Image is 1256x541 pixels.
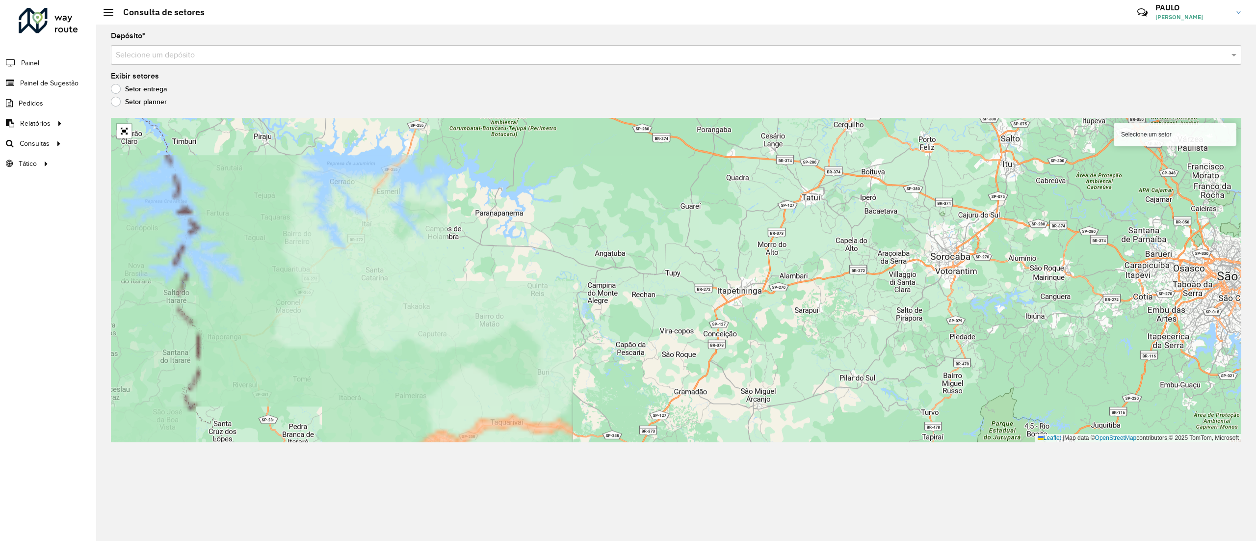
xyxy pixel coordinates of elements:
[111,30,145,42] label: Depósito
[1155,3,1229,12] h3: PAULO
[20,138,50,149] span: Consultas
[20,118,51,129] span: Relatórios
[1063,434,1064,441] span: |
[117,124,131,138] a: Abrir mapa em tela cheia
[19,159,37,169] span: Tático
[21,58,39,68] span: Painel
[1095,434,1137,441] a: OpenStreetMap
[113,7,205,18] h2: Consulta de setores
[111,84,167,94] label: Setor entrega
[1132,2,1153,23] a: Contato Rápido
[1038,434,1061,441] a: Leaflet
[111,70,159,82] label: Exibir setores
[1035,434,1241,442] div: Map data © contributors,© 2025 TomTom, Microsoft
[111,97,167,107] label: Setor planner
[19,98,43,108] span: Pedidos
[1114,123,1236,146] div: Selecione um setor
[20,78,78,88] span: Painel de Sugestão
[1155,13,1229,22] span: [PERSON_NAME]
